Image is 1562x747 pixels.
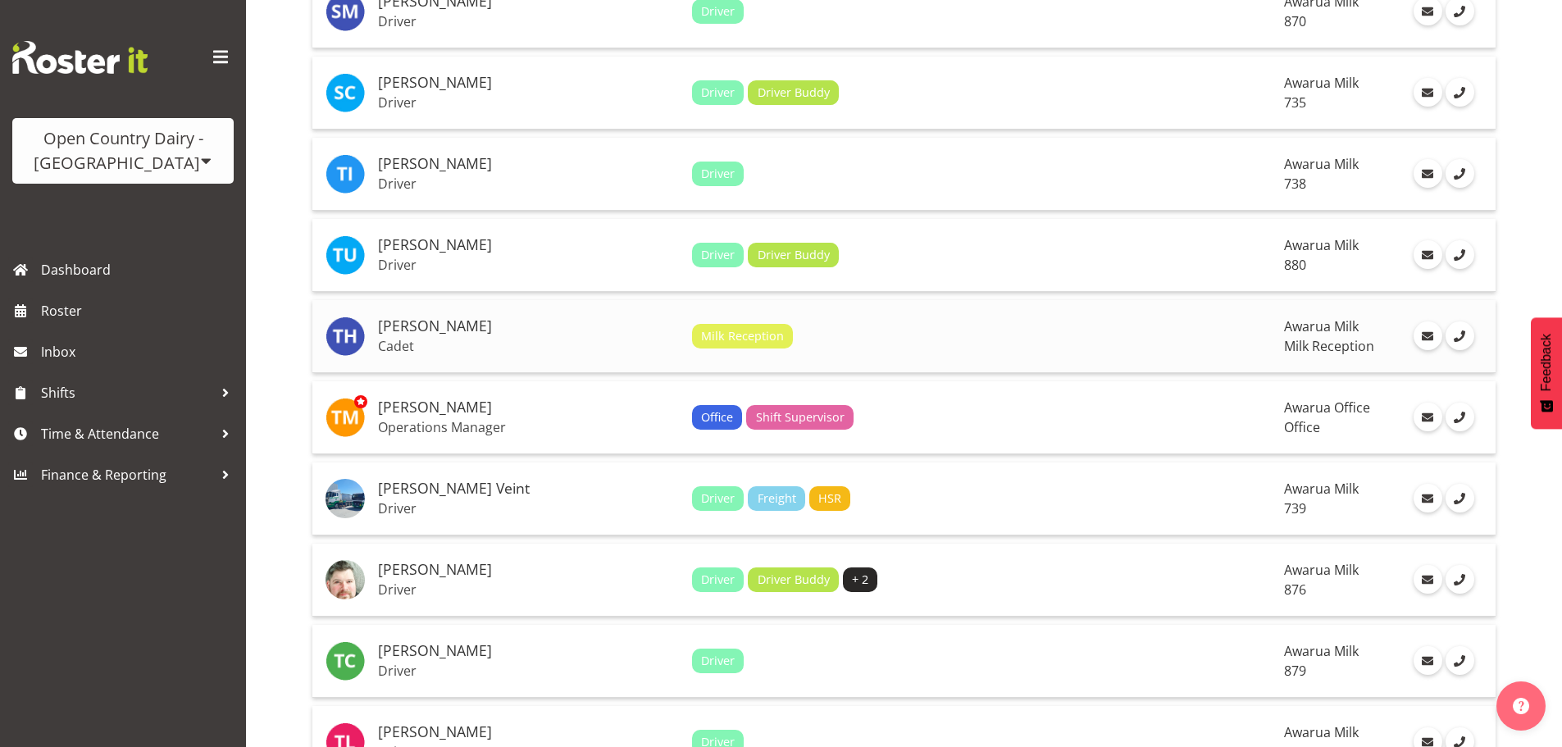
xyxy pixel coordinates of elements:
[378,318,679,335] h5: [PERSON_NAME]
[41,462,213,487] span: Finance & Reporting
[1414,484,1442,512] a: Email Employee
[1284,175,1306,193] span: 738
[378,175,679,192] p: Driver
[1284,256,1306,274] span: 880
[326,560,365,599] img: tom-rahl00179a23f0fb9bce612918c6557a6a19.png
[378,399,679,416] h5: [PERSON_NAME]
[1284,399,1370,417] span: Awarua Office
[41,339,238,364] span: Inbox
[1446,484,1474,512] a: Call Employee
[701,84,735,102] span: Driver
[29,126,217,175] div: Open Country Dairy - [GEOGRAPHIC_DATA]
[1284,74,1359,92] span: Awarua Milk
[1414,240,1442,269] a: Email Employee
[378,481,679,497] h5: [PERSON_NAME] Veint
[1284,418,1320,436] span: Office
[701,327,784,345] span: Milk Reception
[326,479,365,518] img: tish-veintf659f114e36ac2d4120d81fef9997a05.png
[326,235,365,275] img: tania-unahi7482.jpg
[1446,78,1474,107] a: Call Employee
[1446,646,1474,675] a: Call Employee
[1446,159,1474,188] a: Call Employee
[378,338,679,354] p: Cadet
[701,490,735,508] span: Driver
[1446,321,1474,350] a: Call Employee
[378,643,679,659] h5: [PERSON_NAME]
[1446,240,1474,269] a: Call Employee
[378,500,679,517] p: Driver
[12,41,148,74] img: Rosterit website logo
[326,398,365,437] img: tim-magness10922.jpg
[1284,317,1359,335] span: Awarua Milk
[41,257,238,282] span: Dashboard
[326,154,365,194] img: tama-irvine10093.jpg
[378,156,679,172] h5: [PERSON_NAME]
[41,421,213,446] span: Time & Attendance
[378,724,679,740] h5: [PERSON_NAME]
[701,246,735,264] span: Driver
[1414,159,1442,188] a: Email Employee
[1414,646,1442,675] a: Email Employee
[378,663,679,679] p: Driver
[1284,155,1359,173] span: Awarua Milk
[852,571,868,589] span: + 2
[326,73,365,112] img: stuart-craig9761.jpg
[701,165,735,183] span: Driver
[1284,236,1359,254] span: Awarua Milk
[1414,321,1442,350] a: Email Employee
[1513,698,1529,714] img: help-xxl-2.png
[701,571,735,589] span: Driver
[1414,403,1442,431] a: Email Employee
[326,317,365,356] img: teresa-hardegger11933.jpg
[1284,561,1359,579] span: Awarua Milk
[378,13,679,30] p: Driver
[758,84,830,102] span: Driver Buddy
[1284,499,1306,517] span: 739
[1446,403,1474,431] a: Call Employee
[1284,581,1306,599] span: 876
[41,298,238,323] span: Roster
[378,257,679,273] p: Driver
[701,2,735,20] span: Driver
[1284,480,1359,498] span: Awarua Milk
[1531,317,1562,429] button: Feedback - Show survey
[378,237,679,253] h5: [PERSON_NAME]
[378,94,679,111] p: Driver
[756,408,845,426] span: Shift Supervisor
[378,562,679,578] h5: [PERSON_NAME]
[758,246,830,264] span: Driver Buddy
[378,75,679,91] h5: [PERSON_NAME]
[1414,78,1442,107] a: Email Employee
[701,408,733,426] span: Office
[758,571,830,589] span: Driver Buddy
[1284,723,1359,741] span: Awarua Milk
[701,652,735,670] span: Driver
[378,419,679,435] p: Operations Manager
[758,490,796,508] span: Freight
[41,380,213,405] span: Shifts
[1539,334,1554,391] span: Feedback
[1284,337,1374,355] span: Milk Reception
[1284,12,1306,30] span: 870
[1284,642,1359,660] span: Awarua Milk
[1446,565,1474,594] a: Call Employee
[326,641,365,681] img: tony-corr7484.jpg
[1414,565,1442,594] a: Email Employee
[818,490,841,508] span: HSR
[1284,93,1306,112] span: 735
[378,581,679,598] p: Driver
[1284,662,1306,680] span: 879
